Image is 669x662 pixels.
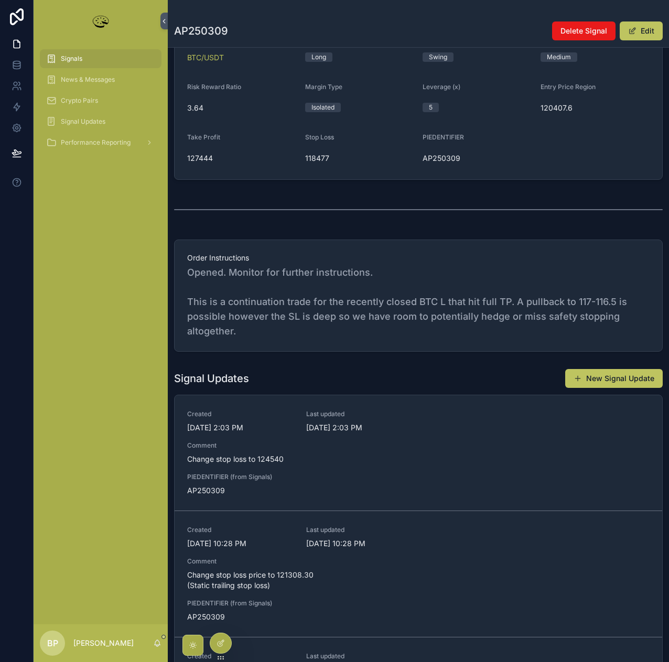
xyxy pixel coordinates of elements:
span: PIEDENTIFIER (from Signals) [187,599,294,607]
div: 5 [429,103,433,112]
h1: AP250309 [174,24,228,38]
span: Leverage (x) [423,83,460,91]
span: Change stop loss to 124540 [187,454,650,464]
span: Risk Reward Ratio [187,83,241,91]
span: News & Messages [61,75,115,84]
span: Comment [187,441,650,450]
div: Swing [429,52,447,62]
span: [DATE] 10:28 PM [187,538,294,549]
span: 118477 [305,153,415,164]
span: Comment [187,557,650,566]
span: AP250309 [187,485,294,496]
span: Created [187,652,294,660]
a: Created[DATE] 10:28 PMLast updated[DATE] 10:28 PMCommentChange stop loss price to 121308.30 (Stat... [175,511,662,637]
span: Change stop loss price to 121308.30 (Static trailing stop loss) [187,570,650,591]
div: Medium [547,52,571,62]
a: Signal Updates [40,112,161,131]
a: News & Messages [40,70,161,89]
span: Entry Price Region [541,83,596,91]
span: PIEDENTIFIER (from Signals) [187,473,294,481]
span: Stop Loss [305,133,334,141]
span: Take Profit [187,133,220,141]
span: Last updated [306,526,413,534]
button: Delete Signal [552,21,616,40]
span: Delete Signal [560,26,607,36]
span: Performance Reporting [61,138,131,147]
span: Opened. Monitor for further instructions. This is a continuation trade for the recently closed BT... [187,265,650,339]
span: Created [187,410,294,418]
a: BTC/USDT [187,52,224,63]
span: AP250309 [423,153,532,164]
span: 120407.6 [541,103,650,113]
span: Last updated [306,652,413,660]
span: Last updated [306,410,413,418]
a: Crypto Pairs [40,91,161,110]
span: Margin Type [305,83,342,91]
span: [DATE] 2:03 PM [306,422,413,433]
span: Order Instructions [187,253,650,263]
span: AP250309 [187,612,294,622]
span: Crypto Pairs [61,96,98,105]
div: Long [311,52,326,62]
span: 3.64 [187,103,297,113]
button: Edit [620,21,663,40]
span: BP [47,637,58,649]
span: 127444 [187,153,297,164]
a: Created[DATE] 2:03 PMLast updated[DATE] 2:03 PMCommentChange stop loss to 124540PIEDENTIFIER (fro... [175,395,662,511]
button: New Signal Update [565,369,663,388]
span: PIEDENTIFIER [423,133,464,141]
a: Performance Reporting [40,133,161,152]
span: [DATE] 2:03 PM [187,422,294,433]
div: scrollable content [34,42,168,166]
span: Created [187,526,294,534]
p: [PERSON_NAME] [73,638,134,648]
span: [DATE] 10:28 PM [306,538,413,549]
a: Signals [40,49,161,68]
div: Isolated [311,103,334,112]
span: Signal Updates [61,117,105,126]
img: App logo [90,13,111,29]
h1: Signal Updates [174,371,249,386]
span: Signals [61,55,82,63]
